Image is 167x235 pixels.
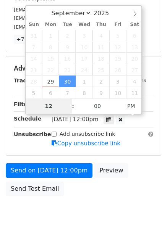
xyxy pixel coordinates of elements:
[26,64,42,76] span: September 21, 2025
[26,98,72,114] input: Hour
[129,198,167,235] iframe: Chat Widget
[92,41,109,53] span: September 11, 2025
[91,10,119,17] input: Year
[26,76,42,87] span: September 28, 2025
[26,30,42,41] span: August 31, 2025
[14,24,99,30] small: [EMAIL_ADDRESS][DOMAIN_NAME]
[126,53,143,64] span: September 20, 2025
[126,64,143,76] span: September 27, 2025
[26,41,42,53] span: September 7, 2025
[42,53,59,64] span: September 15, 2025
[26,87,42,98] span: October 5, 2025
[59,30,76,41] span: September 2, 2025
[59,87,76,98] span: October 7, 2025
[6,163,92,178] a: Send on [DATE] 12:00pm
[14,131,51,137] strong: Unsubscribe
[109,64,126,76] span: September 26, 2025
[14,64,153,72] h5: Advanced
[14,15,99,21] small: [EMAIL_ADDRESS][DOMAIN_NAME]
[126,76,143,87] span: October 4, 2025
[14,116,41,122] strong: Schedule
[92,22,109,27] span: Thu
[126,41,143,53] span: September 13, 2025
[92,53,109,64] span: September 18, 2025
[14,101,33,107] strong: Filters
[109,41,126,53] span: September 12, 2025
[26,53,42,64] span: September 14, 2025
[76,22,92,27] span: Wed
[14,7,99,13] small: [EMAIL_ADDRESS][DOMAIN_NAME]
[52,116,99,123] span: [DATE] 12:00pm
[59,22,76,27] span: Tue
[76,76,92,87] span: October 1, 2025
[92,30,109,41] span: September 4, 2025
[76,87,92,98] span: October 8, 2025
[109,76,126,87] span: October 3, 2025
[109,30,126,41] span: September 5, 2025
[42,87,59,98] span: October 6, 2025
[126,22,143,27] span: Sat
[42,30,59,41] span: September 1, 2025
[109,53,126,64] span: September 19, 2025
[60,130,115,138] label: Add unsubscribe link
[92,76,109,87] span: October 2, 2025
[92,64,109,76] span: September 25, 2025
[126,30,143,41] span: September 6, 2025
[52,140,120,147] a: Copy unsubscribe link
[92,87,109,98] span: October 9, 2025
[109,22,126,27] span: Fri
[42,41,59,53] span: September 8, 2025
[59,41,76,53] span: September 9, 2025
[74,98,121,114] input: Minute
[126,87,143,98] span: October 11, 2025
[59,53,76,64] span: September 16, 2025
[76,41,92,53] span: September 10, 2025
[72,98,74,114] span: :
[76,64,92,76] span: September 24, 2025
[26,22,42,27] span: Sun
[42,22,59,27] span: Mon
[6,182,64,196] a: Send Test Email
[14,77,39,84] strong: Tracking
[121,98,142,114] span: Click to toggle
[59,76,76,87] span: September 30, 2025
[76,53,92,64] span: September 17, 2025
[14,35,42,44] a: +7 more
[94,163,128,178] a: Preview
[59,64,76,76] span: September 23, 2025
[109,87,126,98] span: October 10, 2025
[42,76,59,87] span: September 29, 2025
[76,30,92,41] span: September 3, 2025
[42,64,59,76] span: September 22, 2025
